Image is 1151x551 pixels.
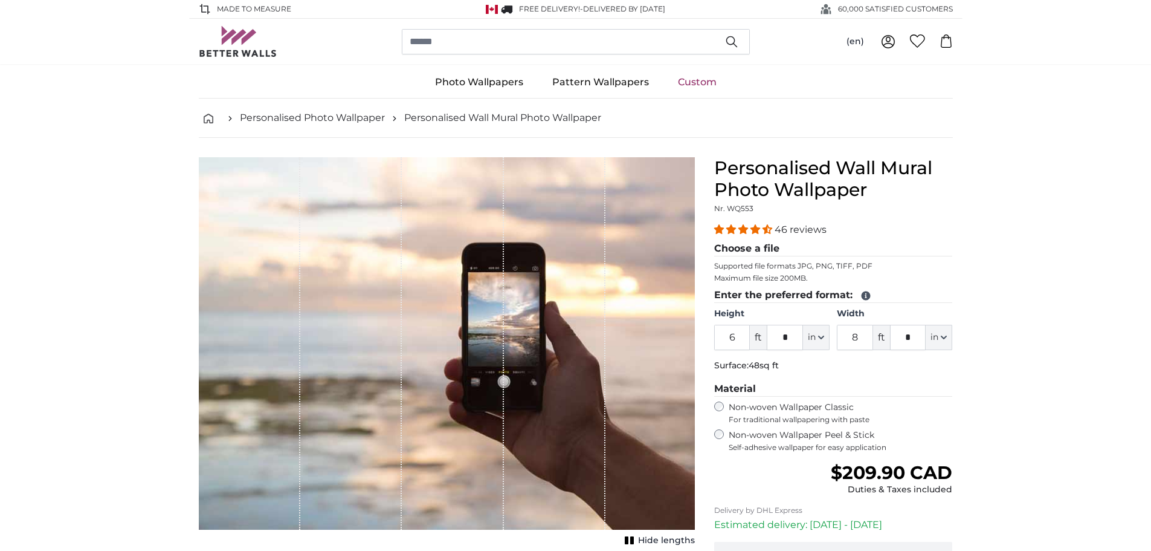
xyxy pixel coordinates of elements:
[240,111,385,125] a: Personalised Photo Wallpaper
[729,415,953,425] span: For traditional wallpapering with paste
[714,288,953,303] legend: Enter the preferred format:
[831,461,952,484] span: $209.90 CAD
[714,382,953,397] legend: Material
[714,241,953,256] legend: Choose a file
[714,204,753,213] span: Nr. WQ553
[199,157,695,549] div: 1 of 1
[621,532,695,549] button: Hide lengths
[714,261,953,271] p: Supported file formats JPG, PNG, TIFF, PDF
[404,111,601,125] a: Personalised Wall Mural Photo Wallpaper
[750,325,767,350] span: ft
[930,331,938,344] span: in
[837,31,874,53] button: (en)
[583,4,665,13] span: Delivered by [DATE]
[714,273,953,283] p: Maximum file size 200MB.
[729,443,953,452] span: Self-adhesive wallpaper for easy application
[714,360,953,372] p: Surface:
[714,308,830,320] label: Height
[808,331,816,344] span: in
[837,308,952,320] label: Width
[714,518,953,532] p: Estimated delivery: [DATE] - [DATE]
[714,506,953,515] p: Delivery by DHL Express
[199,26,277,57] img: Betterwalls
[538,67,663,98] a: Pattern Wallpapers
[421,67,538,98] a: Photo Wallpapers
[749,360,779,371] span: 48sq ft
[775,224,827,235] span: 46 reviews
[486,5,498,14] img: Canada
[714,224,775,235] span: 4.37 stars
[729,429,953,452] label: Non-woven Wallpaper Peel & Stick
[873,325,890,350] span: ft
[838,4,953,15] span: 60,000 SATISFIED CUSTOMERS
[638,535,695,547] span: Hide lengths
[663,67,731,98] a: Custom
[580,4,665,13] span: -
[926,325,952,350] button: in
[714,157,953,201] h1: Personalised Wall Mural Photo Wallpaper
[217,4,291,15] span: Made to Measure
[803,325,830,350] button: in
[199,99,953,138] nav: breadcrumbs
[831,484,952,496] div: Duties & Taxes included
[729,402,953,425] label: Non-woven Wallpaper Classic
[519,4,580,13] span: FREE delivery!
